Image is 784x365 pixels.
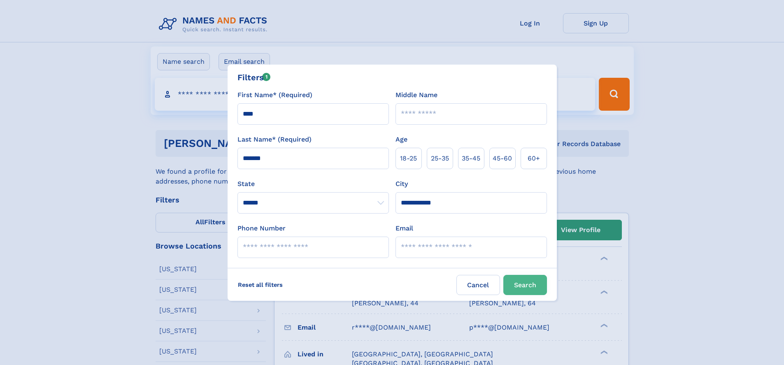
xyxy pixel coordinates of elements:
[237,71,271,84] div: Filters
[237,223,286,233] label: Phone Number
[493,153,512,163] span: 45‑60
[237,135,312,144] label: Last Name* (Required)
[237,179,389,189] label: State
[456,275,500,295] label: Cancel
[503,275,547,295] button: Search
[400,153,417,163] span: 18‑25
[395,179,408,189] label: City
[462,153,480,163] span: 35‑45
[395,90,437,100] label: Middle Name
[528,153,540,163] span: 60+
[237,90,312,100] label: First Name* (Required)
[233,275,288,295] label: Reset all filters
[395,223,413,233] label: Email
[431,153,449,163] span: 25‑35
[395,135,407,144] label: Age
